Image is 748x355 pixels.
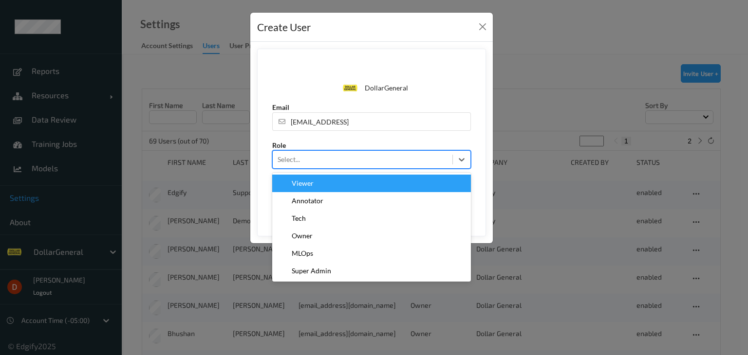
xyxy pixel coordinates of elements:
[292,231,313,241] span: Owner
[292,248,313,258] span: MLOps
[476,20,489,34] button: Close
[272,103,289,112] label: Email
[292,178,314,188] span: Viewer
[292,266,331,276] span: Super Admin
[365,83,408,93] div: DollarGeneral
[292,213,306,223] span: Tech
[257,19,311,35] div: Create User
[292,196,323,206] span: Annotator
[272,141,286,150] label: Role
